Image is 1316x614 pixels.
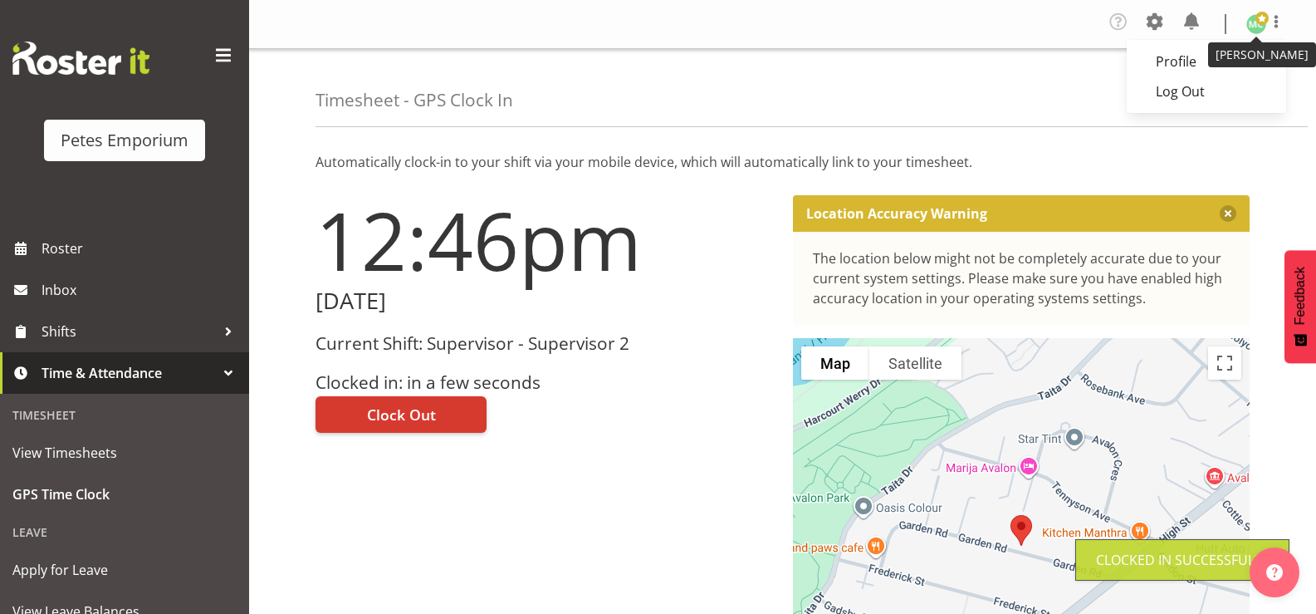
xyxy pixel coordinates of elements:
[12,482,237,507] span: GPS Time Clock
[367,404,436,425] span: Clock Out
[42,361,216,386] span: Time & Attendance
[61,128,188,153] div: Petes Emporium
[4,474,245,515] a: GPS Time Clock
[42,278,241,302] span: Inbox
[12,42,149,75] img: Rosterit website logo
[1284,250,1316,363] button: Feedback - Show survey
[1246,14,1266,34] img: melissa-cowen2635.jpg
[42,236,241,261] span: Roster
[806,205,987,222] p: Location Accuracy Warning
[316,288,773,314] h2: [DATE]
[1293,267,1308,325] span: Feedback
[4,432,245,474] a: View Timesheets
[1096,550,1269,570] div: Clocked in Successfully
[316,152,1250,172] p: Automatically clock-in to your shift via your mobile device, which will automatically link to you...
[1220,205,1236,222] button: Close message
[1208,346,1241,380] button: Toggle fullscreen view
[316,195,773,285] h1: 12:46pm
[1266,564,1283,581] img: help-xxl-2.png
[316,373,773,392] h3: Clocked in: in a few seconds
[316,396,487,433] button: Clock Out
[1127,76,1286,106] a: Log Out
[4,398,245,432] div: Timesheet
[813,248,1230,308] div: The location below might not be completely accurate due to your current system settings. Please m...
[4,549,245,591] a: Apply for Leave
[12,558,237,582] span: Apply for Leave
[801,346,869,380] button: Show street map
[4,515,245,549] div: Leave
[869,346,961,380] button: Show satellite imagery
[1127,47,1286,76] a: Profile
[316,91,513,110] h4: Timesheet - GPS Clock In
[316,334,773,353] h3: Current Shift: Supervisor - Supervisor 2
[42,319,216,344] span: Shifts
[12,440,237,465] span: View Timesheets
